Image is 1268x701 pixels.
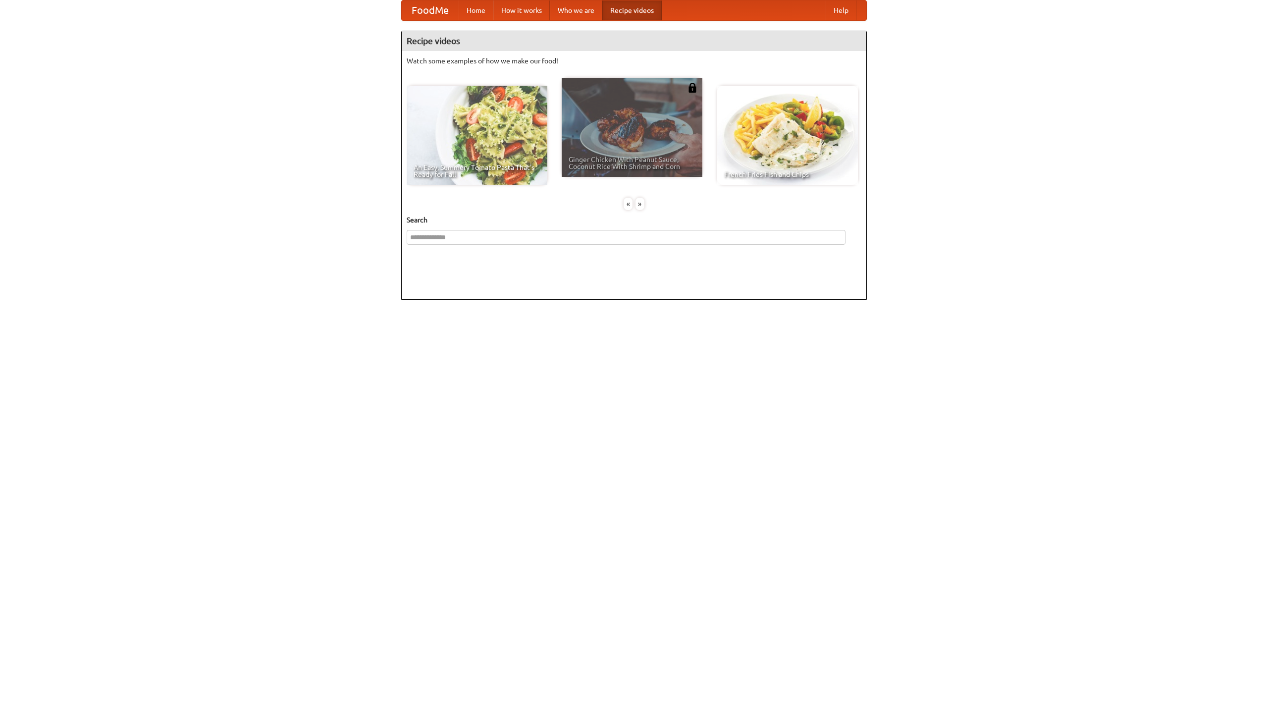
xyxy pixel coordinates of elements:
[459,0,493,20] a: Home
[414,164,540,178] span: An Easy, Summery Tomato Pasta That's Ready for Fall
[407,56,861,66] p: Watch some examples of how we make our food!
[402,31,866,51] h4: Recipe videos
[493,0,550,20] a: How it works
[635,198,644,210] div: »
[550,0,602,20] a: Who we are
[717,86,858,185] a: French Fries Fish and Chips
[407,86,547,185] a: An Easy, Summery Tomato Pasta That's Ready for Fall
[724,171,851,178] span: French Fries Fish and Chips
[407,215,861,225] h5: Search
[687,83,697,93] img: 483408.png
[602,0,662,20] a: Recipe videos
[826,0,856,20] a: Help
[624,198,633,210] div: «
[402,0,459,20] a: FoodMe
